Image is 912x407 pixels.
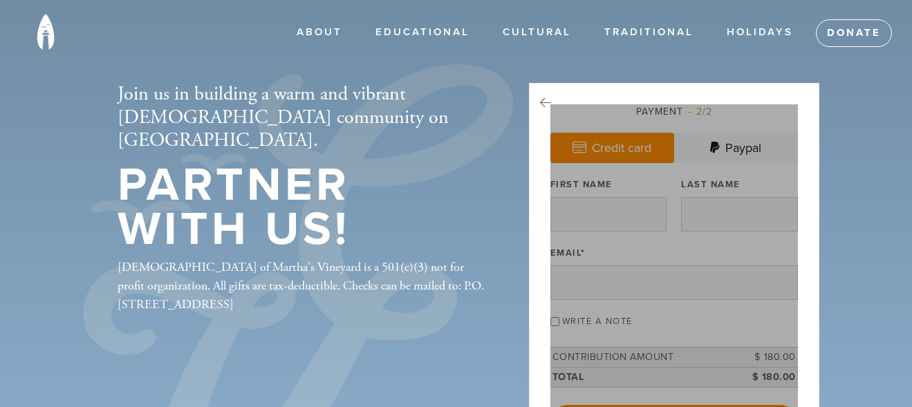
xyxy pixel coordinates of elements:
div: [DEMOGRAPHIC_DATA] of Martha's Vineyard is a 501(c)(3) not for profit organization. All gifts are... [118,258,484,314]
a: Educational [365,19,480,46]
a: ABOUT [286,19,353,46]
h1: Partner with us! [118,163,484,252]
a: Donate [816,19,892,47]
a: Cultural [492,19,581,46]
a: Traditional [594,19,704,46]
h2: Join us in building a warm and vibrant [DEMOGRAPHIC_DATA] community on [GEOGRAPHIC_DATA]. [118,83,484,153]
a: Holidays [716,19,803,46]
img: Chabad-on-the-Vineyard---Flame-ICON.png [21,7,71,57]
